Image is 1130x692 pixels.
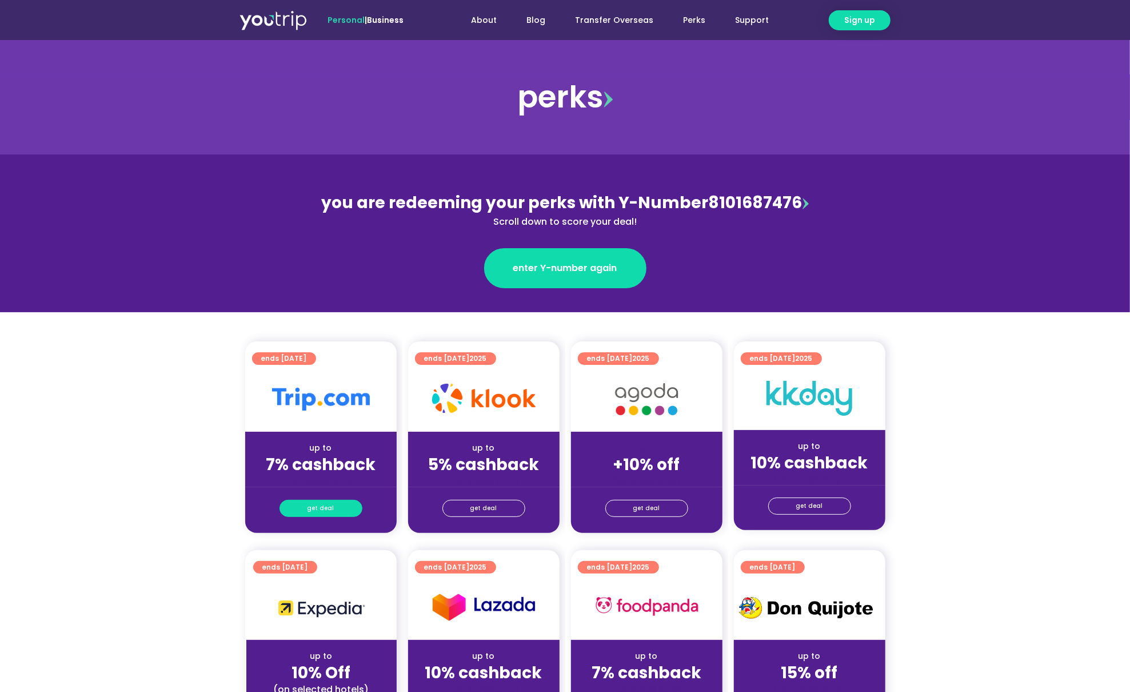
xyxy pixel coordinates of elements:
[768,498,851,515] a: get deal
[751,452,868,474] strong: 10% cashback
[252,352,316,365] a: ends [DATE]
[415,561,496,574] a: ends [DATE]2025
[829,10,891,30] a: Sign up
[328,14,404,26] span: |
[457,10,512,31] a: About
[669,10,721,31] a: Perks
[253,561,317,574] a: ends [DATE]
[424,352,487,365] span: ends [DATE]
[322,192,709,214] span: you are redeeming your perks with Y-Number
[262,561,308,574] span: ends [DATE]
[633,353,650,363] span: 2025
[743,650,876,662] div: up to
[578,352,659,365] a: ends [DATE]2025
[317,215,813,229] div: Scroll down to score your deal!
[512,10,561,31] a: Blog
[578,561,659,574] a: ends [DATE]2025
[428,454,539,476] strong: 5% cashback
[255,650,388,662] div: up to
[741,352,822,365] a: ends [DATE]2025
[417,650,550,662] div: up to
[484,248,646,288] a: enter Y-number again
[844,14,875,26] span: Sign up
[580,650,713,662] div: up to
[328,14,365,26] span: Personal
[750,561,796,574] span: ends [DATE]
[470,500,497,516] span: get deal
[317,191,813,229] div: 8101687476
[254,475,388,487] div: (for stays only)
[425,662,542,684] strong: 10% cashback
[279,500,362,517] a: get deal
[561,10,669,31] a: Transfer Overseas
[470,562,487,572] span: 2025
[633,500,660,516] span: get deal
[434,10,784,31] nav: Menu
[796,353,813,363] span: 2025
[587,352,650,365] span: ends [DATE]
[721,10,784,31] a: Support
[636,442,657,454] span: up to
[442,500,525,517] a: get deal
[415,352,496,365] a: ends [DATE]2025
[633,562,650,572] span: 2025
[613,454,680,476] strong: +10% off
[254,442,388,454] div: up to
[513,261,617,275] span: enter Y-number again
[743,474,876,486] div: (for stays only)
[796,498,823,514] span: get deal
[580,475,713,487] div: (for stays only)
[261,352,307,365] span: ends [DATE]
[417,442,550,454] div: up to
[781,662,838,684] strong: 15% off
[417,475,550,487] div: (for stays only)
[424,561,487,574] span: ends [DATE]
[367,14,404,26] a: Business
[470,353,487,363] span: 2025
[592,662,701,684] strong: 7% cashback
[266,454,376,476] strong: 7% cashback
[292,662,351,684] strong: 10% Off
[741,561,805,574] a: ends [DATE]
[743,440,876,452] div: up to
[605,500,688,517] a: get deal
[750,352,813,365] span: ends [DATE]
[587,561,650,574] span: ends [DATE]
[308,500,334,516] span: get deal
